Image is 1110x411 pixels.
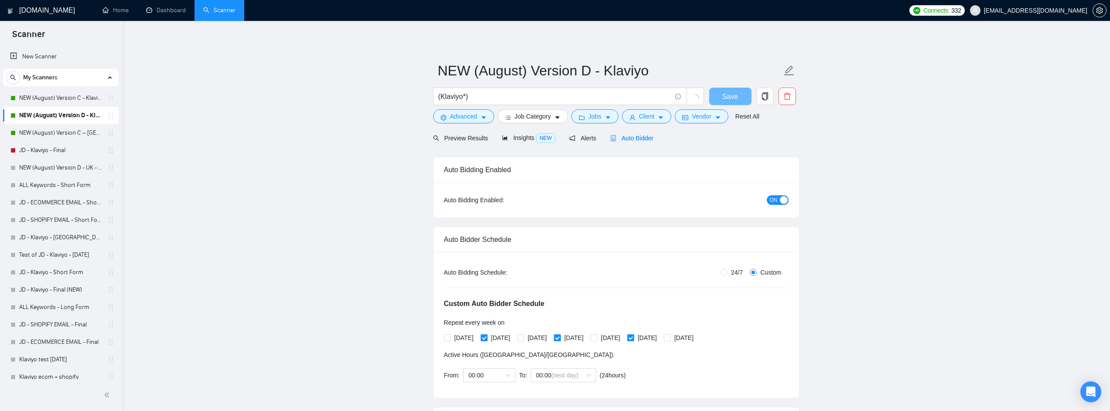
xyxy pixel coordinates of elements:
[451,333,477,343] span: [DATE]
[10,48,112,65] a: New Scanner
[107,164,114,171] span: holder
[444,319,505,326] span: Repeat every week on
[600,372,626,379] span: ( 24 hours)
[433,135,439,141] span: search
[19,142,102,159] a: JD - Klaviyo - Final
[107,182,114,189] span: holder
[444,372,460,379] span: From:
[481,114,487,121] span: caret-down
[433,109,494,123] button: settingAdvancedcaret-down
[519,372,527,379] span: To:
[107,217,114,224] span: holder
[104,391,113,399] span: double-left
[682,114,688,121] span: idcard
[19,211,102,229] a: JD - SHOPIFY EMAIL - Short Form
[498,109,568,123] button: barsJob Categorycaret-down
[515,112,551,121] span: Job Category
[107,321,114,328] span: holder
[579,114,585,121] span: folder
[444,195,559,205] div: Auto Bidding Enabled:
[610,135,653,142] span: Auto Bidder
[779,88,796,105] button: delete
[923,6,949,15] span: Connects:
[444,268,559,277] div: Auto Bidding Schedule:
[783,65,795,76] span: edit
[671,333,697,343] span: [DATE]
[588,112,601,121] span: Jobs
[19,229,102,246] a: JD - Klaviyo - [GEOGRAPHIC_DATA] - only
[203,7,236,14] a: searchScanner
[1093,7,1107,14] a: setting
[524,333,550,343] span: [DATE]
[502,135,508,141] span: area-chart
[722,91,738,102] span: Save
[551,372,578,379] span: (next day)
[770,195,778,205] span: ON
[107,234,114,241] span: holder
[1080,381,1101,402] div: Open Intercom Messenger
[622,109,672,123] button: userClientcaret-down
[502,134,555,141] span: Insights
[444,351,615,358] span: Active Hours ( [GEOGRAPHIC_DATA]/[GEOGRAPHIC_DATA] ):
[450,112,477,121] span: Advanced
[569,135,596,142] span: Alerts
[639,112,655,121] span: Client
[19,159,102,177] a: NEW (August) Version D - UK - Klaviyo
[19,124,102,142] a: NEW (August) Version C – [GEOGRAPHIC_DATA] - Klaviyo
[757,268,785,277] span: Custom
[756,88,774,105] button: copy
[913,7,920,14] img: upwork-logo.png
[19,281,102,299] a: JD - Klaviyo - Final (NEW)
[444,157,789,182] div: Auto Bidding Enabled
[735,112,759,121] a: Reset All
[1093,3,1107,17] button: setting
[19,264,102,281] a: JD - Klaviyo - Short Form
[972,7,978,14] span: user
[107,251,114,258] span: holder
[3,48,119,65] li: New Scanner
[536,133,555,143] span: NEW
[107,112,114,119] span: holder
[468,369,510,382] span: 00:00
[433,135,488,142] span: Preview Results
[7,75,20,81] span: search
[107,269,114,276] span: holder
[951,6,961,15] span: 332
[19,333,102,351] a: JD - ECOMMERCE EMAIL - Final
[19,368,102,386] a: Klaviyo ecom + shopify
[6,71,20,85] button: search
[444,227,789,252] div: Auto Bidder Schedule
[19,299,102,316] a: ALL Keywords - Long Form
[19,177,102,194] a: ALL Keywords - Short Form
[107,147,114,154] span: holder
[107,129,114,136] span: holder
[571,109,618,123] button: folderJobscaret-down
[675,109,728,123] button: idcardVendorcaret-down
[727,268,746,277] span: 24/7
[658,114,664,121] span: caret-down
[505,114,511,121] span: bars
[19,351,102,368] a: Klaviyo test [DATE]
[19,89,102,107] a: NEW (August) Version C - Klaviyo
[107,339,114,346] span: holder
[107,95,114,102] span: holder
[107,199,114,206] span: holder
[146,7,186,14] a: dashboardDashboard
[598,333,624,343] span: [DATE]
[488,333,514,343] span: [DATE]
[438,91,671,102] input: Search Freelance Jobs...
[441,114,447,121] span: setting
[7,4,14,18] img: logo
[692,112,711,121] span: Vendor
[107,304,114,311] span: holder
[554,114,560,121] span: caret-down
[444,299,545,309] h5: Custom Auto Bidder Schedule
[536,369,591,382] span: 00:00
[610,135,616,141] span: robot
[19,316,102,333] a: JD - SHOPIFY EMAIL - Final
[715,114,721,121] span: caret-down
[779,92,796,100] span: delete
[107,356,114,363] span: holder
[709,88,751,105] button: Save
[629,114,635,121] span: user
